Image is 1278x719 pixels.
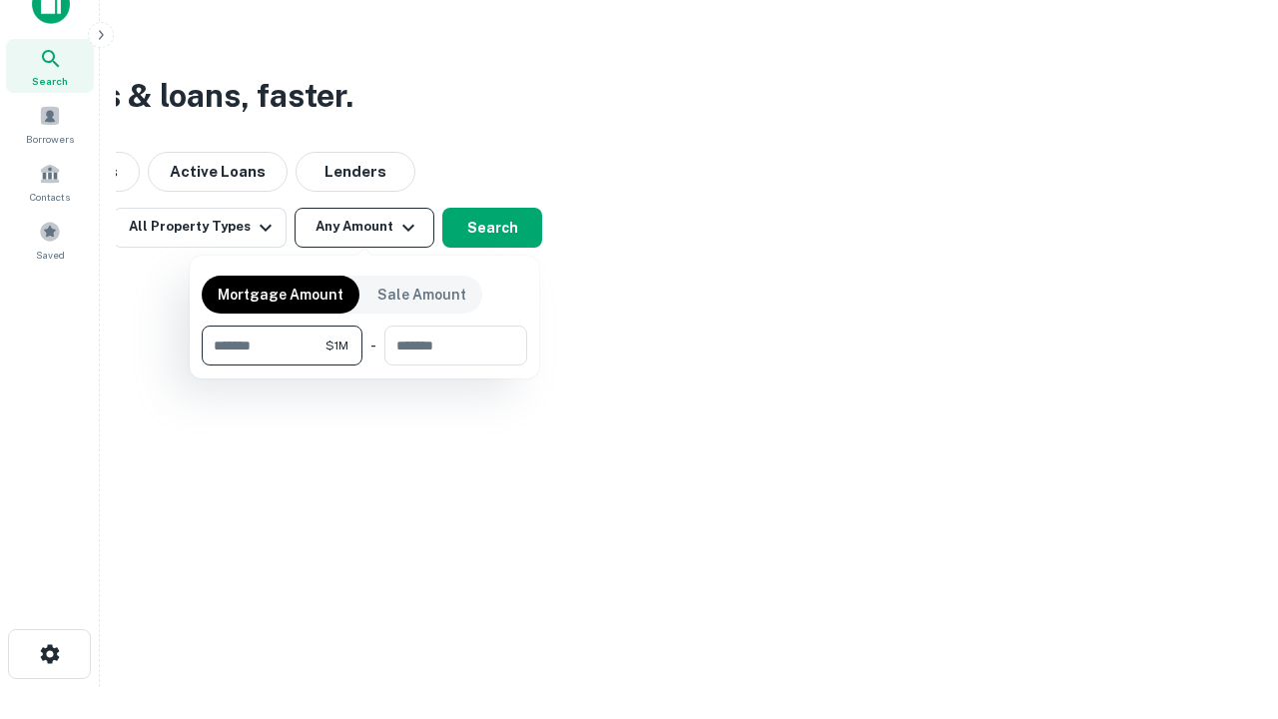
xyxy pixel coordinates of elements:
[218,284,343,306] p: Mortgage Amount
[377,284,466,306] p: Sale Amount
[1178,559,1278,655] iframe: Chat Widget
[325,337,348,355] span: $1M
[370,326,376,365] div: -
